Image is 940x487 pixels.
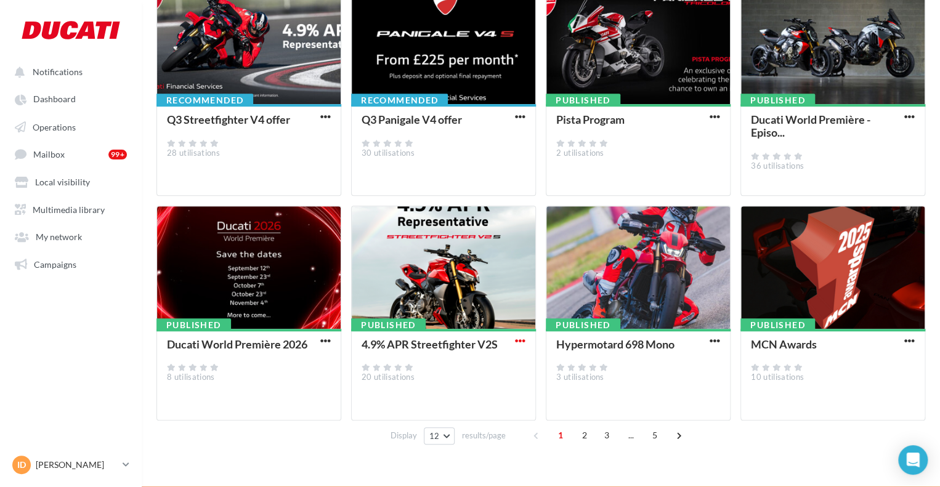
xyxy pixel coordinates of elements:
[7,142,134,165] a: Mailbox 99+
[33,149,65,159] span: Mailbox
[556,113,625,126] div: Pista Program
[621,425,641,445] span: ...
[7,115,134,137] a: Operations
[740,94,815,107] div: Published
[167,113,290,126] div: Q3 Streetfighter V4 offer
[351,94,448,107] div: Recommended
[34,259,76,269] span: Campaigns
[167,148,220,158] span: 28 utilisations
[7,60,129,83] button: Notifications
[362,372,415,382] span: 20 utilisations
[7,170,134,192] a: Local visibility
[33,66,83,77] span: Notifications
[33,204,105,214] span: Multimedia library
[597,425,617,445] span: 3
[461,430,505,441] span: results/page
[551,425,570,445] span: 1
[108,150,127,159] div: 99+
[546,94,620,107] div: Published
[351,318,426,332] div: Published
[556,148,604,158] span: 2 utilisations
[362,113,462,126] div: Q3 Panigale V4 offer
[10,453,132,477] a: ID [PERSON_NAME]
[391,430,417,441] span: Display
[740,318,815,332] div: Published
[33,121,76,132] span: Operations
[751,113,870,139] div: Ducati World Première - Episo...
[556,372,604,382] span: 3 utilisations
[156,318,231,332] div: Published
[424,427,455,445] button: 12
[546,318,620,332] div: Published
[751,372,804,382] span: 10 utilisations
[556,337,675,351] div: Hypermotard 698 Mono
[898,445,928,475] div: Open Intercom Messenger
[7,198,134,220] a: Multimedia library
[156,94,253,107] div: Recommended
[7,252,134,275] a: Campaigns
[167,372,215,382] span: 8 utilisations
[429,431,440,441] span: 12
[575,425,594,445] span: 2
[36,231,82,242] span: My network
[362,337,498,351] div: 4.9% APR Streetfighter V2S
[645,425,665,445] span: 5
[362,148,415,158] span: 30 utilisations
[33,94,76,105] span: Dashboard
[36,459,118,471] p: [PERSON_NAME]
[751,161,804,171] span: 36 utilisations
[17,459,26,471] span: ID
[7,225,134,247] a: My network
[167,337,307,351] div: Ducati World Première 2026
[751,337,817,351] div: MCN Awards
[35,177,90,187] span: Local visibility
[7,87,134,110] a: Dashboard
